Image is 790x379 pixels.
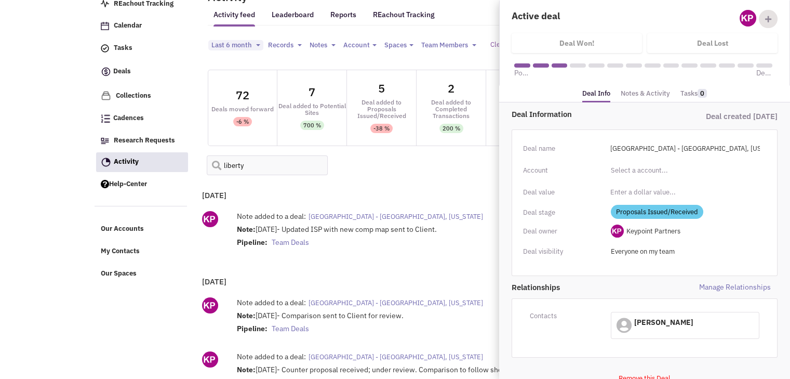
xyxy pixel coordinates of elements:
a: Deal Info [582,86,610,103]
h4: Deal Won! [559,38,594,48]
div: 200 % [443,124,460,133]
img: icon-collection-lavender.png [101,90,111,101]
a: Research Requests [96,131,188,151]
div: Contacts [523,309,604,323]
a: Notes & Activity [621,86,670,101]
h4: Active deal [512,10,638,22]
span: Our Accounts [101,225,144,233]
span: Relationships [512,282,645,293]
div: Deal visibility [523,245,604,258]
div: Deal created [DATE] [645,109,778,124]
span: [PERSON_NAME] [634,318,693,327]
div: Deal added to Proposals Issued/Received [347,99,416,119]
button: Records [265,40,305,51]
a: Collections [96,86,188,106]
div: 72 [236,89,249,101]
span: Keypoint Partners [626,227,680,236]
span: Last 6 month [211,41,252,49]
div: 2 [448,83,454,94]
b: [DATE] [202,190,226,200]
div: Deal added to Potential Sites [277,102,346,116]
strong: Note: [237,365,256,374]
img: Research.png [101,138,109,144]
span: [GEOGRAPHIC_DATA] - [GEOGRAPHIC_DATA], [US_STATE] [309,352,483,361]
strong: Pipeline: [237,324,267,333]
img: ny_GipEnDU-kinWYCc5EwQ.png [202,297,218,313]
a: Our Spaces [96,264,188,284]
a: Tasks [96,38,188,58]
div: 700 % [303,121,321,130]
div: Deal name [523,142,604,155]
a: My Contacts [96,242,188,262]
button: Team Members [418,40,479,51]
span: Proposals Issued/Received [611,205,703,219]
input: Select a account... [611,162,700,179]
div: Deal stage [523,206,604,219]
div: [DATE]- Comparison sent to Client for review. [237,310,605,336]
div: Deal value [523,186,604,199]
span: Activity [114,157,139,166]
button: Notes [306,40,339,51]
img: Activity.png [101,158,111,167]
span: Team Deals [272,324,309,333]
div: [DATE]- Updated ISP with new comp map sent to Client. [237,224,605,250]
span: Collections [116,91,151,100]
span: 0 [698,89,707,98]
a: Calendar [96,16,188,36]
label: Note added to a deal: [237,211,306,221]
a: Leaderboard [272,10,314,27]
div: Deal Information [512,109,645,120]
div: -38 % [373,124,390,133]
a: Help-Center [96,175,188,194]
span: [GEOGRAPHIC_DATA] - [GEOGRAPHIC_DATA], [US_STATE] [309,212,483,221]
input: Enter a deal name... [604,140,766,157]
span: Potential Sites [514,68,530,78]
a: Reports [330,10,356,26]
span: Tasks [114,44,132,53]
a: Clear all filters [490,40,535,49]
span: Team Deals [272,238,309,247]
img: Calendar.png [101,22,109,30]
img: help.png [101,180,109,188]
span: Cadences [113,114,144,123]
span: My Contacts [101,247,140,256]
img: ny_GipEnDU-kinWYCc5EwQ.png [202,211,218,227]
div: 7 [309,86,315,98]
button: Account [340,40,380,51]
strong: Pipeline: [237,238,267,247]
div: Deals moved forward [208,106,277,112]
img: icon-tasks.png [101,44,109,53]
label: Note added to a deal: [237,297,306,308]
a: Deals [96,61,188,83]
span: Notes [310,41,327,49]
span: Account [343,41,370,49]
a: Activity feed [213,10,255,27]
span: Deal Won [756,68,772,78]
a: Activity [96,152,188,172]
img: ny_GipEnDU-kinWYCc5EwQ.png [202,351,218,368]
strong: Note: [237,225,256,234]
input: Select a privacy option... [611,243,759,260]
span: Calendar [114,21,142,30]
div: Emails Sent [486,106,555,112]
span: [GEOGRAPHIC_DATA] - [GEOGRAPHIC_DATA], [US_STATE] [309,298,483,307]
h4: Deal Lost [697,38,728,48]
span: Our Spaces [101,269,137,278]
div: -6 % [236,117,249,126]
span: Manage Relationships [645,282,778,293]
span: Team Members [421,41,468,49]
span: Spaces [384,41,407,49]
div: 5 [378,83,385,94]
input: Enter a dollar value... [604,184,766,201]
strong: Note: [237,311,256,320]
span: Records [268,41,293,49]
a: Tasks [680,86,707,101]
div: Deal added to Completed Transactions [417,99,486,119]
button: Spaces [381,40,417,51]
b: [DATE] [202,277,226,286]
a: REachout Tracking [373,4,435,25]
label: Note added to a deal: [237,351,306,362]
div: Deal owner [523,225,604,238]
input: Search Activity [207,155,328,175]
img: Cadences_logo.png [101,114,110,123]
